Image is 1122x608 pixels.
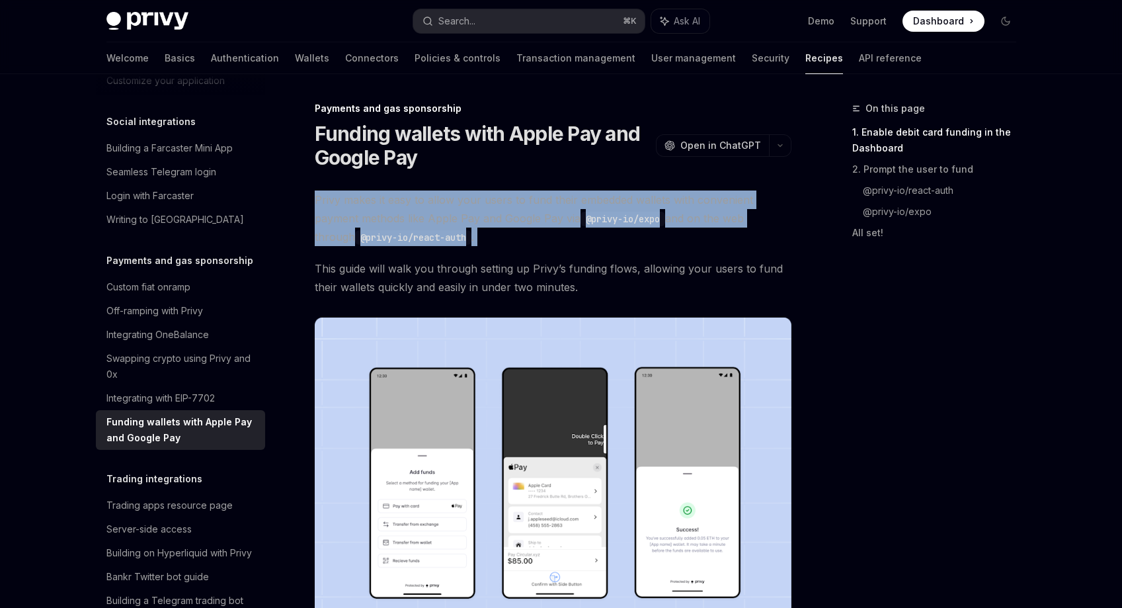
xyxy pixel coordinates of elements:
[413,9,645,33] button: Search...⌘K
[106,114,196,130] h5: Social integrations
[315,259,791,296] span: This guide will walk you through setting up Privy’s funding flows, allowing your users to fund th...
[106,212,244,228] div: Writing to [GEOGRAPHIC_DATA]
[651,9,709,33] button: Ask AI
[106,521,192,537] div: Server-side access
[863,201,1027,222] a: @privy-io/expo
[850,15,887,28] a: Support
[106,498,233,513] div: Trading apps resource page
[96,494,265,517] a: Trading apps resource page
[106,351,257,382] div: Swapping crypto using Privy and 0x
[651,42,736,74] a: User management
[106,545,252,561] div: Building on Hyperliquid with Privy
[674,15,700,28] span: Ask AI
[863,180,1027,201] a: @privy-io/react-auth
[96,299,265,323] a: Off-ramping with Privy
[106,303,203,319] div: Off-ramping with Privy
[106,42,149,74] a: Welcome
[106,279,190,295] div: Custom fiat onramp
[96,275,265,299] a: Custom fiat onramp
[96,386,265,410] a: Integrating with EIP-7702
[438,13,475,29] div: Search...
[106,327,209,343] div: Integrating OneBalance
[859,42,922,74] a: API reference
[913,15,964,28] span: Dashboard
[680,139,761,152] span: Open in ChatGPT
[106,414,257,446] div: Funding wallets with Apple Pay and Google Pay
[805,42,843,74] a: Recipes
[902,11,984,32] a: Dashboard
[315,102,791,115] div: Payments and gas sponsorship
[96,565,265,589] a: Bankr Twitter bot guide
[516,42,635,74] a: Transaction management
[96,347,265,386] a: Swapping crypto using Privy and 0x
[96,184,265,208] a: Login with Farcaster
[995,11,1016,32] button: Toggle dark mode
[106,569,209,585] div: Bankr Twitter bot guide
[415,42,501,74] a: Policies & controls
[808,15,834,28] a: Demo
[211,42,279,74] a: Authentication
[96,541,265,565] a: Building on Hyperliquid with Privy
[852,222,1027,243] a: All set!
[96,517,265,541] a: Server-side access
[106,188,194,204] div: Login with Farcaster
[106,164,216,180] div: Seamless Telegram login
[106,140,233,156] div: Building a Farcaster Mini App
[852,159,1027,180] a: 2. Prompt the user to fund
[96,136,265,160] a: Building a Farcaster Mini App
[623,16,637,26] span: ⌘ K
[96,410,265,450] a: Funding wallets with Apple Pay and Google Pay
[96,160,265,184] a: Seamless Telegram login
[852,122,1027,159] a: 1. Enable debit card funding in the Dashboard
[295,42,329,74] a: Wallets
[581,212,665,226] code: @privy-io/expo
[106,390,215,406] div: Integrating with EIP-7702
[315,191,791,246] span: Privy makes it easy to allow your users to fund their embedded wallets with convenient payment me...
[106,471,202,487] h5: Trading integrations
[355,230,471,245] code: @privy-io/react-auth
[106,253,253,269] h5: Payments and gas sponsorship
[96,208,265,232] a: Writing to [GEOGRAPHIC_DATA]
[106,12,188,30] img: dark logo
[96,323,265,347] a: Integrating OneBalance
[165,42,195,74] a: Basics
[315,122,651,169] h1: Funding wallets with Apple Pay and Google Pay
[865,101,925,116] span: On this page
[752,42,789,74] a: Security
[345,42,399,74] a: Connectors
[656,134,769,157] button: Open in ChatGPT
